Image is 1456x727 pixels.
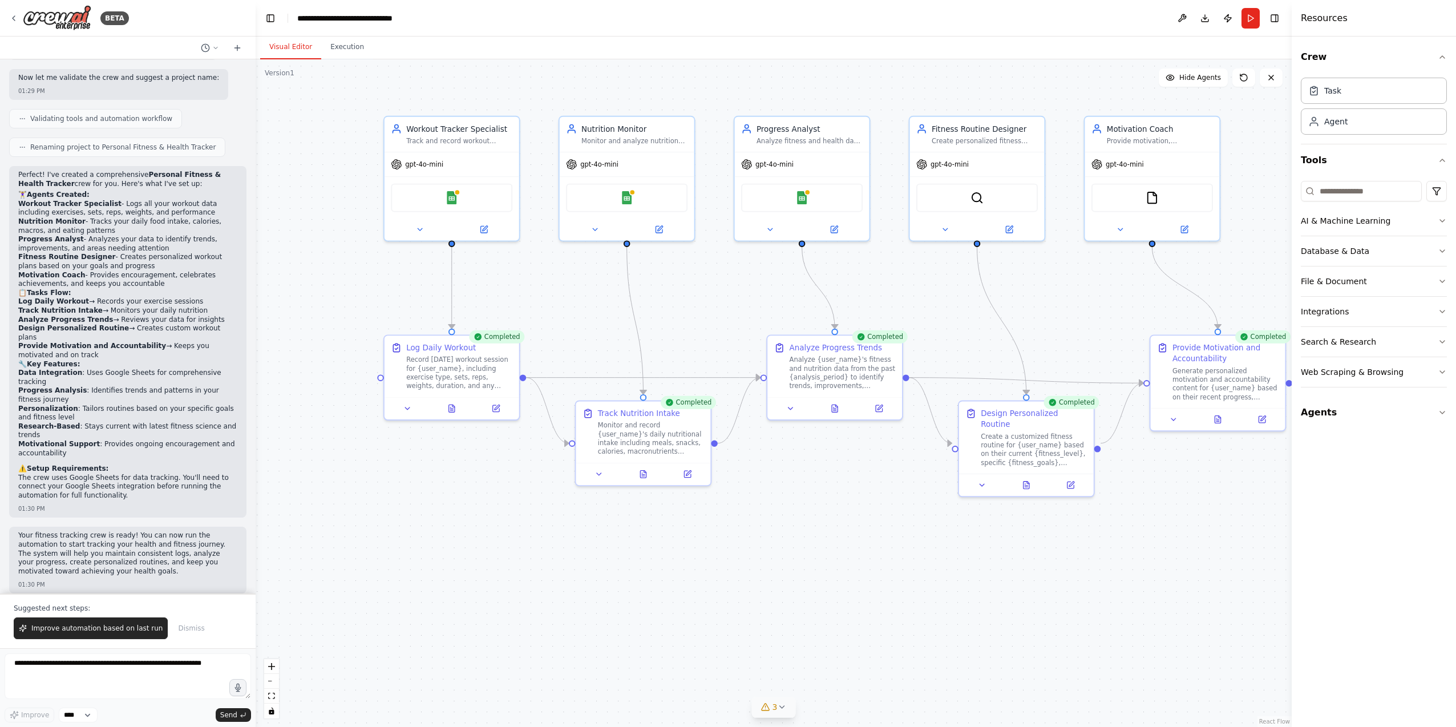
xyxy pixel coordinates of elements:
button: Improve automation based on last run [14,617,168,639]
button: Hide left sidebar [262,10,278,26]
button: File & Document [1301,266,1447,296]
div: AI & Machine Learning [1301,215,1390,227]
strong: Nutrition Monitor [18,217,86,225]
p: Perfect! I've created a comprehensive crew for you. Here's what I've set up: [18,171,237,188]
li: : Stays current with latest fitness science and trends [18,422,237,440]
li: → Reviews your data for insights [18,316,237,325]
div: Search & Research [1301,336,1376,348]
div: Provide motivation, accountability, and encouragement to {user_name} by celebrating achievements,... [1107,136,1213,145]
div: Create personalized fitness routines for {user_name} based on their {fitness_level}, {fitness_goa... [932,136,1038,145]
div: Completed [469,330,524,344]
div: Provide Motivation and Accountability [1172,342,1279,364]
p: The crew uses Google Sheets for data tracking. You'll need to connect your Google Sheets integrat... [18,474,237,500]
li: → Records your exercise sessions [18,297,237,306]
button: Open in side panel [803,223,865,236]
div: Task [1324,85,1341,96]
strong: Tasks Flow: [27,289,71,297]
button: Hide right sidebar [1267,10,1283,26]
strong: Personal Fitness & Health Tracker [18,171,221,188]
button: Crew [1301,41,1447,73]
div: Crew [1301,73,1447,144]
img: Google Sheets [795,191,808,204]
li: : Tailors routines based on your specific goals and fitness level [18,405,237,422]
span: Validating tools and automation workflow [30,114,172,123]
div: Design Personalized Routine [981,408,1087,430]
div: Fitness Routine DesignerCreate personalized fitness routines for {user_name} based on their {fitn... [909,116,1046,242]
div: 01:30 PM [18,504,237,513]
div: Completed [1044,396,1099,409]
button: 3 [752,697,796,718]
div: Nutrition Monitor [581,123,687,134]
div: Web Scraping & Browsing [1301,366,1404,378]
button: Open in side panel [860,402,898,415]
button: Hide Agents [1159,68,1228,87]
span: Dismiss [178,624,204,633]
button: Open in side panel [477,402,515,415]
div: Analyze {user_name}'s fitness and nutrition data from the past {analysis_period} to identify tren... [790,356,896,390]
button: Open in side panel [978,223,1040,236]
div: Analyze fitness and health data trends for {user_name}, identifying patterns, progress indicators... [757,136,863,145]
img: Google Sheets [620,191,633,204]
div: CompletedTrack Nutrition IntakeMonitor and record {user_name}'s daily nutritional intake includin... [575,400,712,486]
li: → Creates custom workout plans [18,324,237,342]
li: : Identifies trends and patterns in your fitness journey [18,386,237,404]
li: - Provides encouragement, celebrates achievements, and keeps you accountable [18,271,237,289]
span: Improve [21,710,49,720]
button: View output [1003,479,1049,492]
div: CompletedDesign Personalized RoutineCreate a customized fitness routine for {user_name} based on ... [958,400,1095,497]
button: AI & Machine Learning [1301,206,1447,236]
button: Open in side panel [628,223,690,236]
button: Open in side panel [453,223,515,236]
span: gpt-4o-mini [931,160,969,168]
div: Fitness Routine Designer [932,123,1038,134]
button: Open in side panel [1153,223,1215,236]
li: : Uses Google Sheets for comprehensive tracking [18,369,237,386]
strong: Data Integration [18,369,82,377]
button: Tools [1301,144,1447,176]
p: Your fitness tracking crew is ready! You can now run the automation to start tracking your health... [18,531,237,576]
button: Start a new chat [228,41,246,55]
strong: Key Features: [27,360,80,368]
li: - Analyzes your data to identify trends, improvements, and areas needing attention [18,235,237,253]
span: Send [220,710,237,720]
button: Open in side panel [669,467,706,480]
button: Open in side panel [1051,479,1089,492]
strong: Research-Based [18,422,80,430]
div: Completed [1235,330,1291,344]
span: gpt-4o-mini [755,160,794,168]
strong: Progress Analyst [18,235,84,243]
strong: Personalization [18,405,78,413]
p: Now let me validate the crew and suggest a project name: [18,74,219,83]
strong: Provide Motivation and Accountability [18,342,166,350]
img: Google Sheets [445,191,458,204]
g: Edge from 7047be19-dbb1-450f-bb74-c8f589ec870c to 97e1efe4-6005-45be-9243-b143c58ca398 [1147,247,1223,329]
h2: 🏋️‍♀️ [18,191,237,200]
button: Visual Editor [260,35,321,59]
div: Version 1 [265,68,294,78]
div: BETA [100,11,129,25]
button: Switch to previous chat [196,41,224,55]
div: Record [DATE] workout session for {user_name}, including exercise type, sets, reps, weights, dura... [406,356,512,390]
div: Track and record workout activities for {user_name}, logging exercise types, sets, reps, weights,... [406,136,512,145]
g: Edge from da3d12be-e1c1-42c4-bf75-25ef0a7b72b5 to ed1c4981-e6ec-4530-9217-09f0c5244439 [796,247,840,329]
g: Edge from ed1c4981-e6ec-4530-9217-09f0c5244439 to bd360a2b-8381-496f-8c60-55c5c431b17e [909,372,952,449]
div: Agent [1324,116,1348,127]
strong: Fitness Routine Designer [18,253,115,261]
div: Motivation Coach [1107,123,1213,134]
button: View output [1195,413,1241,426]
div: Create a customized fitness routine for {user_name} based on their current {fitness_level}, speci... [981,432,1087,467]
div: Monitor and analyze nutritional intake for {user_name}, tracking calories, macronutrients, micron... [581,136,687,145]
div: Motivation CoachProvide motivation, accountability, and encouragement to {user_name} by celebrati... [1084,116,1221,242]
strong: Analyze Progress Trends [18,316,113,324]
div: Monitor and record {user_name}'s daily nutritional intake including meals, snacks, calories, macr... [598,421,704,456]
strong: Log Daily Workout [18,297,89,305]
strong: Progress Analysis [18,386,87,394]
g: Edge from 890975f7-e8c1-4190-a7cb-64946097b59f to f02ed466-711c-4ffb-bec4-9584c6b0c302 [621,247,649,394]
g: Edge from 748e79d5-8d01-4afc-95c7-14af65da1b51 to f02ed466-711c-4ffb-bec4-9584c6b0c302 [526,372,569,449]
li: → Keeps you motivated and on track [18,342,237,360]
h2: 📋 [18,289,237,298]
g: Edge from ed1c4981-e6ec-4530-9217-09f0c5244439 to 97e1efe4-6005-45be-9243-b143c58ca398 [909,372,1143,389]
button: Click to speak your automation idea [229,679,246,696]
button: Database & Data [1301,236,1447,266]
img: FileReadTool [1146,191,1159,204]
